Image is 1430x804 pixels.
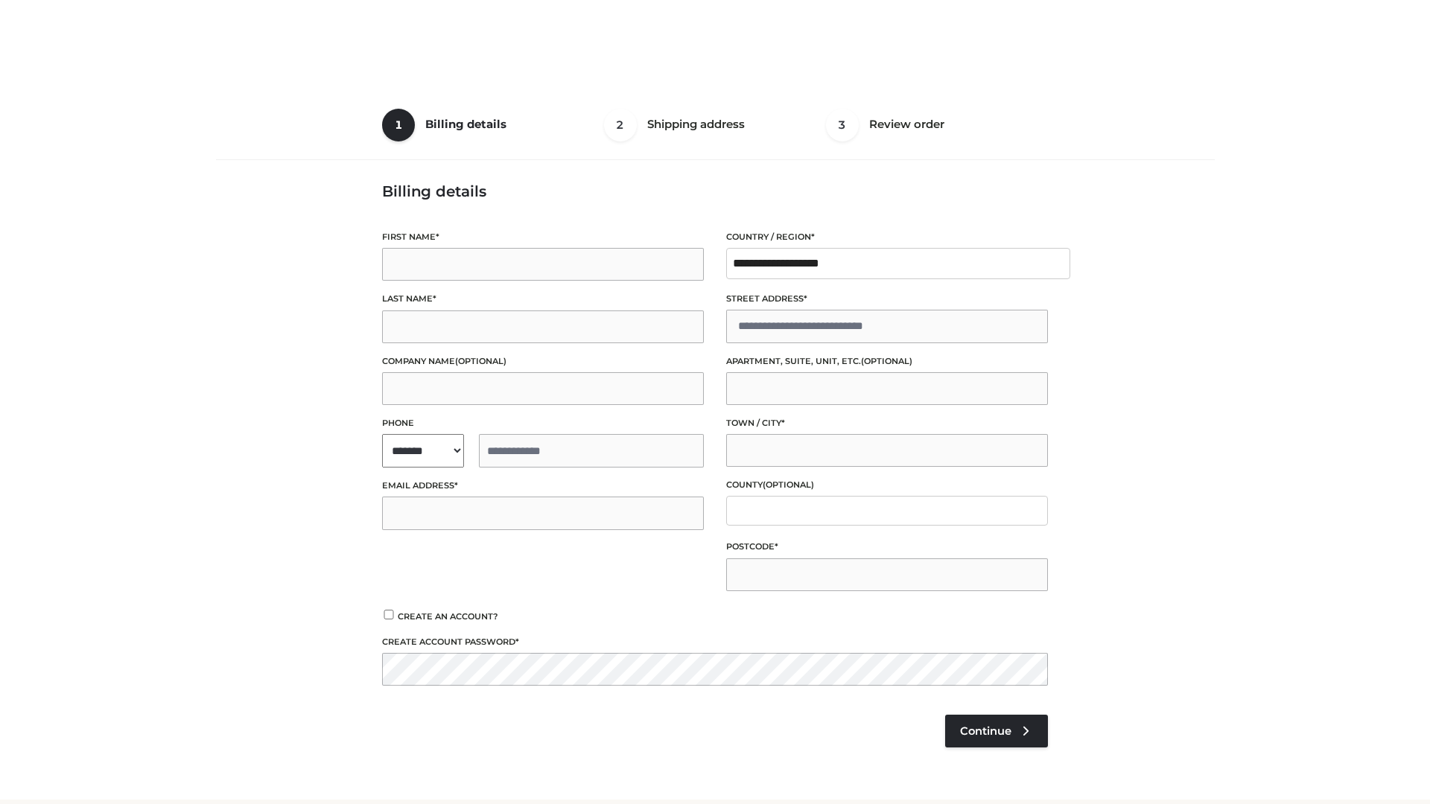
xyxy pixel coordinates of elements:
label: Country / Region [726,230,1048,244]
span: 2 [604,109,637,141]
label: Company name [382,354,704,368]
span: (optional) [861,356,912,366]
label: Postcode [726,540,1048,554]
span: Billing details [425,117,506,131]
h3: Billing details [382,182,1048,200]
label: Create account password [382,635,1048,649]
label: Email address [382,479,704,493]
span: Continue [960,724,1011,738]
span: Shipping address [647,117,745,131]
a: Continue [945,715,1048,747]
label: County [726,478,1048,492]
span: 3 [826,109,859,141]
span: 1 [382,109,415,141]
label: Street address [726,292,1048,306]
label: Last name [382,292,704,306]
span: Create an account? [398,611,498,622]
span: (optional) [763,479,814,490]
label: Apartment, suite, unit, etc. [726,354,1048,368]
input: Create an account? [382,610,395,619]
span: Review order [869,117,944,131]
label: Phone [382,416,704,430]
label: Town / City [726,416,1048,430]
label: First name [382,230,704,244]
span: (optional) [455,356,506,366]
